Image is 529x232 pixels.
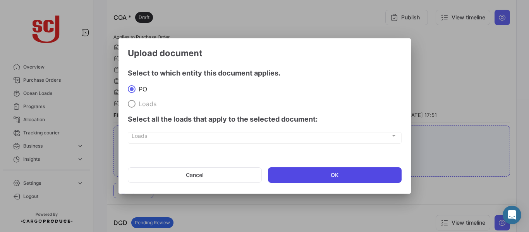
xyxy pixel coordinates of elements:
[503,206,521,224] div: Open Intercom Messenger
[136,100,156,108] span: Loads
[128,68,402,79] h4: Select to which entity this document applies.
[128,167,262,183] button: Cancel
[136,85,147,93] span: PO
[128,48,402,58] h3: Upload document
[268,167,402,183] button: OK
[128,114,402,125] h4: Select all the loads that apply to the selected document:
[132,134,390,141] span: Loads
